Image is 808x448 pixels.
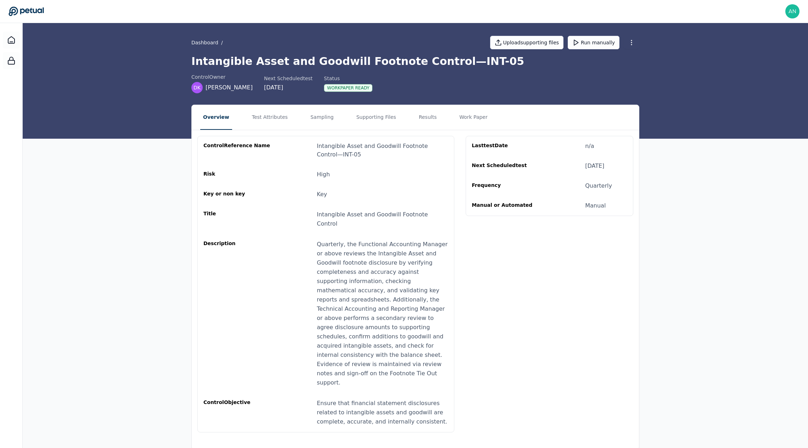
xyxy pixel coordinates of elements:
[191,39,226,46] div: /
[490,36,564,49] button: Uploadsupporting files
[568,36,619,49] button: Run manually
[203,170,271,179] div: Risk
[249,105,291,130] button: Test Attributes
[192,105,639,130] nav: Tabs
[203,210,271,228] div: Title
[200,105,232,130] button: Overview
[353,105,399,130] button: Supporting Files
[585,162,604,170] div: [DATE]
[456,105,490,130] button: Work Paper
[416,105,440,130] button: Results
[317,399,448,426] div: Ensure that financial statement disclosures related to intangible assets and goodwill are complet...
[203,190,271,199] div: Key or non key
[264,75,313,82] div: Next Scheduled test
[308,105,337,130] button: Sampling
[585,142,594,150] div: n/a
[317,170,330,179] div: High
[317,142,448,159] div: Intangible Asset and Goodwill Footnote Control — INT-05
[191,73,253,81] div: control Owner
[3,32,20,49] a: Dashboard
[191,39,218,46] a: Dashboard
[324,75,372,82] div: Status
[585,182,612,190] div: Quarterly
[317,190,327,199] div: Key
[472,201,540,210] div: Manual or Automated
[324,84,372,92] div: Workpaper Ready
[317,211,428,227] span: Intangible Asset and Goodwill Footnote Control
[206,83,253,92] span: [PERSON_NAME]
[317,240,448,387] div: Quarterly, the Functional Accounting Manager or above reviews the Intangible Asset and Goodwill f...
[785,4,799,18] img: andrew+reddit@petual.ai
[9,6,44,16] a: Go to Dashboard
[472,162,540,170] div: Next Scheduled test
[203,142,271,159] div: control Reference Name
[3,52,20,69] a: SOC
[203,399,271,426] div: control Objective
[264,83,313,92] div: [DATE]
[193,84,201,91] span: DK
[585,201,606,210] div: Manual
[472,182,540,190] div: Frequency
[191,55,639,68] h1: Intangible Asset and Goodwill Footnote Control — INT-05
[203,240,271,387] div: Description
[472,142,540,150] div: Last test Date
